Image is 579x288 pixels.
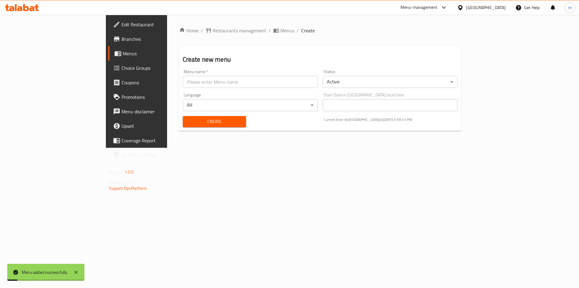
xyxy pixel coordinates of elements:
span: Menus [123,50,198,57]
span: Restaurants management [213,27,266,34]
nav: breadcrumb [179,27,461,34]
h2: Create new menu [183,55,458,64]
a: Edit Restaurant [108,17,203,32]
span: m [568,4,572,11]
span: Grocery Checklist [122,151,198,159]
div: Menu added successfully [22,269,68,276]
a: Branches [108,32,203,46]
li: / [269,27,271,34]
a: Menus [273,27,294,34]
span: Branches [122,35,198,43]
span: Promotions [122,93,198,101]
a: Menu disclaimer [108,104,203,119]
span: 1.0.0 [125,168,134,176]
a: Menus [108,46,203,61]
a: Support.OpsPlatform [109,184,147,192]
span: Menus [280,27,294,34]
li: / [297,27,299,34]
span: Coupons [122,79,198,86]
a: Grocery Checklist [108,148,203,162]
span: Menu disclaimer [122,108,198,115]
span: Create [301,27,315,34]
div: Active [323,76,458,88]
span: Coverage Report [122,137,198,144]
span: Create [188,118,241,125]
a: Upsell [108,119,203,133]
span: Version: [109,168,124,176]
a: Choice Groups [108,61,203,75]
a: Restaurants management [205,27,266,34]
button: Create [183,116,246,127]
span: Choice Groups [122,64,198,72]
div: Menu-management [400,4,438,11]
a: Promotions [108,90,203,104]
div: [GEOGRAPHIC_DATA] [466,4,506,11]
span: Edit Restaurant [122,21,198,28]
span: Upsell [122,122,198,130]
span: Get support on: [109,178,137,186]
input: Please enter Menu name [183,76,318,88]
a: Coverage Report [108,133,203,148]
a: Coupons [108,75,203,90]
div: All [183,99,318,111]
p: Current time in [GEOGRAPHIC_DATA] is [DATE] 5:59:01 PM [324,117,458,122]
